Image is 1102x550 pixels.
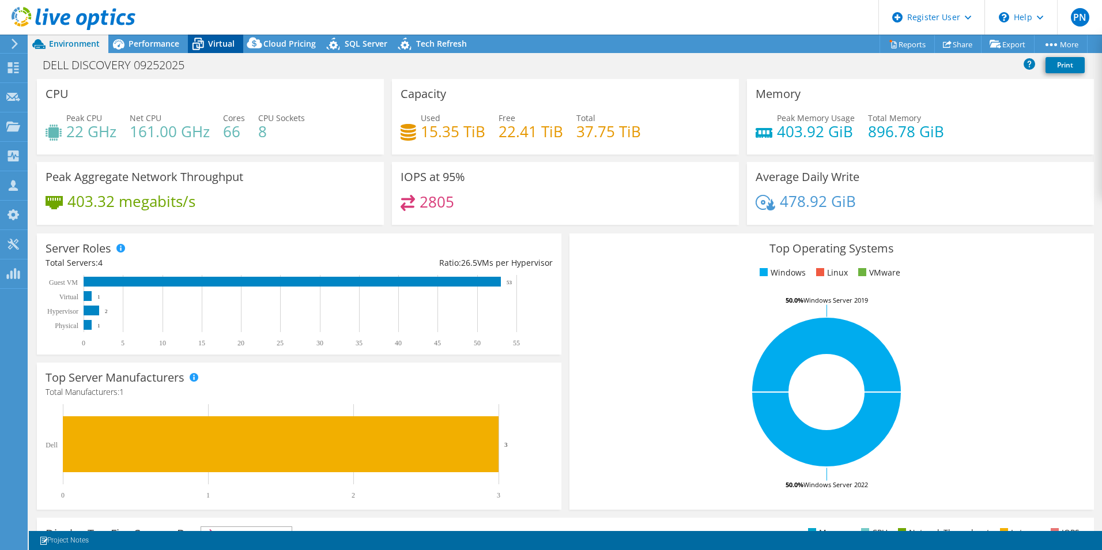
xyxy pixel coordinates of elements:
text: 40 [395,339,402,347]
h4: Total Manufacturers: [46,386,553,398]
span: Tech Refresh [416,38,467,49]
text: 20 [237,339,244,347]
a: Reports [880,35,935,53]
h4: 896.78 GiB [868,125,944,138]
h4: 66 [223,125,245,138]
span: Total [576,112,595,123]
h3: Top Operating Systems [578,242,1085,255]
div: Total Servers: [46,257,299,269]
span: Total Memory [868,112,921,123]
span: 1 [119,386,124,397]
h4: 2805 [420,195,454,208]
span: IOPS [201,527,292,541]
h3: Capacity [401,88,446,100]
tspan: Windows Server 2019 [803,296,868,304]
text: 0 [61,491,65,499]
h1: DELL DISCOVERY 09252025 [37,59,202,71]
li: CPU [858,526,888,539]
h3: Server Roles [46,242,111,255]
text: 10 [159,339,166,347]
text: Hypervisor [47,307,78,315]
span: Peak CPU [66,112,102,123]
h4: 15.35 TiB [421,125,485,138]
text: 5 [121,339,124,347]
li: Windows [757,266,806,279]
text: 50 [474,339,481,347]
tspan: 50.0% [786,480,803,489]
h3: IOPS at 95% [401,171,465,183]
h4: 22.41 TiB [499,125,563,138]
text: 53 [507,280,512,285]
h3: Peak Aggregate Network Throughput [46,171,243,183]
h3: Average Daily Write [756,171,859,183]
a: More [1034,35,1088,53]
span: Free [499,112,515,123]
span: SQL Server [345,38,387,49]
text: 15 [198,339,205,347]
text: 1 [206,491,210,499]
span: Performance [129,38,179,49]
h3: CPU [46,88,69,100]
h4: 161.00 GHz [130,125,210,138]
span: 26.5 [461,257,477,268]
h4: 8 [258,125,305,138]
h4: 403.92 GiB [777,125,855,138]
h4: 22 GHz [66,125,116,138]
text: 2 [352,491,355,499]
text: Physical [55,322,78,330]
text: 1 [97,323,100,329]
li: Network Throughput [895,526,990,539]
text: 2 [105,308,108,314]
text: 25 [277,339,284,347]
h4: 478.92 GiB [780,195,856,208]
text: 55 [513,339,520,347]
text: Virtual [59,293,79,301]
a: Project Notes [31,533,97,548]
a: Print [1046,57,1085,73]
text: Dell [46,441,58,449]
text: Guest VM [49,278,78,287]
span: Virtual [208,38,235,49]
text: 1 [97,294,100,300]
span: Environment [49,38,100,49]
svg: \n [999,12,1009,22]
tspan: 50.0% [786,296,803,304]
span: Cloud Pricing [263,38,316,49]
span: Net CPU [130,112,161,123]
div: Ratio: VMs per Hypervisor [299,257,553,269]
h3: Top Server Manufacturers [46,371,184,384]
li: Memory [805,526,851,539]
text: 35 [356,339,363,347]
h3: Memory [756,88,801,100]
text: 0 [82,339,85,347]
span: Cores [223,112,245,123]
li: IOPS [1048,526,1080,539]
a: Export [981,35,1035,53]
text: 45 [434,339,441,347]
span: Used [421,112,440,123]
li: VMware [855,266,900,279]
tspan: Windows Server 2022 [803,480,868,489]
text: 3 [497,491,500,499]
h4: 37.75 TiB [576,125,641,138]
li: Linux [813,266,848,279]
text: 3 [504,441,508,448]
text: 30 [316,339,323,347]
li: Latency [997,526,1040,539]
span: 4 [98,257,103,268]
span: Peak Memory Usage [777,112,855,123]
span: CPU Sockets [258,112,305,123]
span: PN [1071,8,1089,27]
h4: 403.32 megabits/s [67,195,195,208]
a: Share [934,35,982,53]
